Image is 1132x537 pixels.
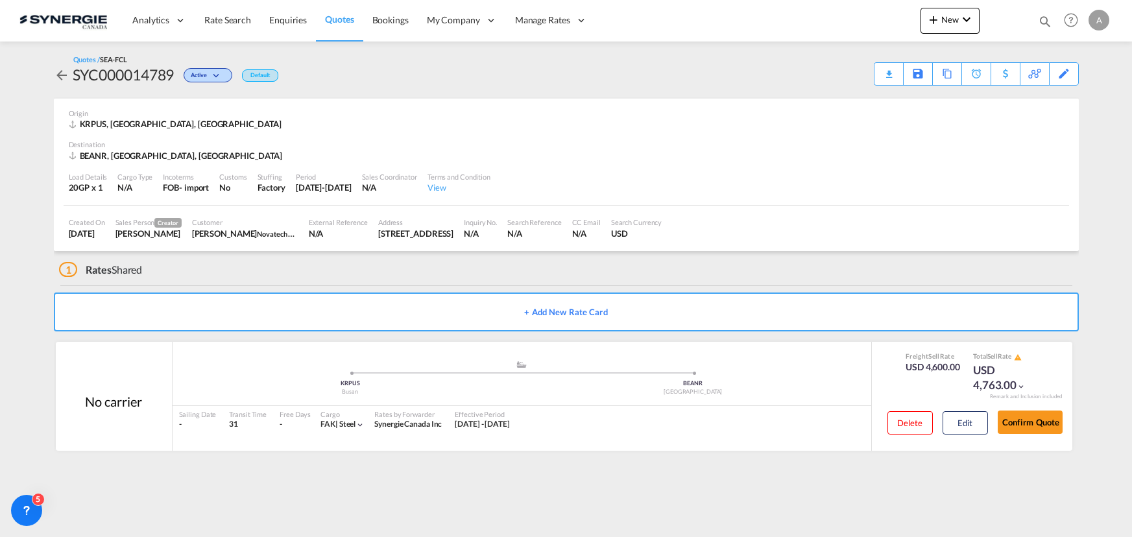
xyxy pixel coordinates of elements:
[69,118,285,130] div: KRPUS, Busan, Asia Pacific
[572,228,601,239] div: N/A
[86,263,112,276] span: Rates
[163,172,209,182] div: Incoterms
[210,73,226,80] md-icon: icon-chevron-down
[296,182,352,193] div: 30 Sep 2025
[229,419,267,430] div: 31
[507,228,561,239] div: N/A
[184,68,232,82] div: Change Status Here
[572,217,601,227] div: CC Email
[320,409,365,419] div: Cargo
[926,14,974,25] span: New
[269,14,307,25] span: Enquiries
[881,65,897,75] md-icon: icon-download
[54,292,1079,331] button: + Add New Rate Card
[973,363,1038,394] div: USD 4,763.00
[69,217,105,227] div: Created On
[514,361,529,368] md-icon: assets/icons/custom/ship-fill.svg
[464,228,497,239] div: N/A
[69,182,108,193] div: 20GP x 1
[59,262,78,277] span: 1
[59,263,143,277] div: Shared
[374,419,442,429] span: Synergie Canada Inc
[296,172,352,182] div: Period
[179,379,522,388] div: KRPUS
[887,411,933,435] button: Delete
[428,182,490,193] div: View
[174,64,235,85] div: Change Status Here
[192,228,298,239] div: Adam Petrosh
[80,119,282,129] span: KRPUS, [GEOGRAPHIC_DATA], [GEOGRAPHIC_DATA]
[611,228,662,239] div: USD
[428,172,490,182] div: Terms and Condition
[362,182,417,193] div: N/A
[179,182,209,193] div: - import
[1014,353,1022,361] md-icon: icon-alert
[928,352,939,360] span: Sell
[154,218,181,228] span: Creator
[69,150,286,161] div: BEANR, Antwerp, Americas
[507,217,561,227] div: Search Reference
[335,419,338,429] span: |
[464,217,497,227] div: Inquiry No.
[1089,10,1109,30] div: A
[69,228,105,239] div: 16 Sep 2025
[179,388,522,396] div: Busan
[973,352,1038,362] div: Total Rate
[115,228,182,239] div: Adriana Groposila
[19,6,107,35] img: 1f56c880d42311ef80fc7dca854c8e59.png
[906,361,960,374] div: USD 4,600.00
[163,182,179,193] div: FOB
[54,67,69,83] md-icon: icon-arrow-left
[1017,382,1026,391] md-icon: icon-chevron-down
[85,392,141,411] div: No carrier
[611,217,662,227] div: Search Currency
[258,182,285,193] div: Factory Stuffing
[374,409,442,419] div: Rates by Forwarder
[100,55,127,64] span: SEA-FCL
[355,420,365,429] md-icon: icon-chevron-down
[192,217,298,227] div: Customer
[191,71,210,84] span: Active
[980,393,1072,400] div: Remark and Inclusion included
[998,411,1063,434] button: Confirm Quote
[904,63,932,85] div: Save As Template
[522,388,865,396] div: [GEOGRAPHIC_DATA]
[378,228,453,239] div: 3092, English Creek Avenue, Egg Harbor Township NJ 08234 USA
[1013,352,1022,362] button: icon-alert
[1038,14,1052,34] div: icon-magnify
[242,69,278,82] div: Default
[179,409,217,419] div: Sailing Date
[179,419,217,430] div: -
[280,419,282,430] div: -
[115,217,182,228] div: Sales Person
[943,411,988,435] button: Edit
[69,172,108,182] div: Load Details
[229,409,267,419] div: Transit Time
[257,228,339,239] span: Novatech Entry Doors LLC
[325,14,354,25] span: Quotes
[522,379,865,388] div: BEANR
[117,172,152,182] div: Cargo Type
[69,108,1064,118] div: Origin
[309,228,368,239] div: N/A
[372,14,409,25] span: Bookings
[69,139,1064,149] div: Destination
[1038,14,1052,29] md-icon: icon-magnify
[204,14,251,25] span: Rate Search
[959,12,974,27] md-icon: icon-chevron-down
[73,54,128,64] div: Quotes /SEA-FCL
[378,217,453,227] div: Address
[132,14,169,27] span: Analytics
[881,63,897,75] div: Quote PDF is not available at this time
[926,12,941,27] md-icon: icon-plus 400-fg
[455,419,510,430] div: 16 Sep 2025 - 30 Sep 2025
[362,172,417,182] div: Sales Coordinator
[219,172,247,182] div: Customs
[455,409,510,419] div: Effective Period
[54,64,73,85] div: icon-arrow-left
[427,14,480,27] span: My Company
[921,8,980,34] button: icon-plus 400-fgNewicon-chevron-down
[906,352,960,361] div: Freight Rate
[320,419,339,429] span: FAK
[73,64,175,85] div: SYC000014789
